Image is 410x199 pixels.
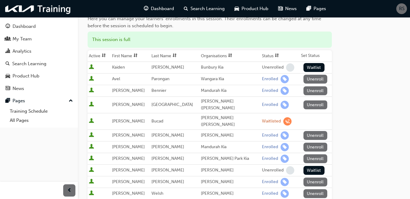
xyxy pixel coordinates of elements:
span: sorting-icon [102,53,106,58]
span: Product Hub [241,5,268,12]
span: up-icon [69,97,73,105]
span: news-icon [5,86,10,92]
span: User is active [89,76,94,82]
span: sorting-icon [172,53,177,58]
span: [PERSON_NAME] [112,133,145,138]
span: search-icon [5,61,10,67]
span: Dashboard [151,5,174,12]
div: This session is full [88,32,332,48]
th: Toggle SortBy [200,50,261,62]
button: Unenroll [303,86,327,95]
button: Unenroll [303,143,327,152]
div: Enrolled [262,144,278,150]
span: Parongan [151,76,169,81]
div: Enrolled [262,76,278,82]
span: pages-icon [5,98,10,104]
div: [PERSON_NAME] [201,132,259,139]
span: User is active [89,102,94,108]
button: Unenroll [303,131,327,140]
span: learningRecordVerb_ENROLL-icon [281,87,289,95]
span: User is active [89,64,94,70]
div: News [13,85,24,92]
span: learningRecordVerb_WAITLIST-icon [283,117,292,126]
span: learningRecordVerb_ENROLL-icon [281,75,289,83]
span: [GEOGRAPHIC_DATA] [151,102,193,107]
span: Pages [314,5,326,12]
span: search-icon [184,5,188,13]
span: pages-icon [307,5,311,13]
a: search-iconSearch Learning [179,2,230,15]
span: [PERSON_NAME] [112,179,145,184]
button: Unenroll [303,100,327,109]
th: Toggle SortBy [261,50,300,62]
button: Unenroll [303,189,327,198]
span: guage-icon [144,5,148,13]
div: Bunbury Kia [201,64,259,71]
div: Analytics [13,48,31,55]
span: User is active [89,118,94,124]
span: [PERSON_NAME] [151,179,184,184]
div: Enrolled [262,88,278,94]
span: User is active [89,156,94,162]
div: Enrolled [262,133,278,138]
span: learningRecordVerb_ENROLL-icon [281,155,289,163]
th: Toggle SortBy [111,50,150,62]
div: [PERSON_NAME] ([PERSON_NAME] [201,115,259,128]
div: Dashboard [13,23,36,30]
span: [PERSON_NAME] [112,156,145,161]
a: Training Schedule [7,107,75,116]
div: Unenrolled [262,65,284,70]
span: Bennier [151,88,166,93]
span: [PERSON_NAME] [112,191,145,196]
div: Mandurah Kia [201,144,259,151]
span: sorting-icon [228,53,232,58]
span: Search Learning [190,5,225,12]
span: User is active [89,132,94,138]
span: User is active [89,144,94,150]
button: Unenroll [303,154,327,163]
a: All Pages [7,116,75,125]
div: Enrolled [262,191,278,197]
span: learningRecordVerb_ENROLL-icon [281,143,289,151]
button: Pages [2,95,75,107]
div: Here you can manage your learners' enrollments in this session. Their enrollments can be changed ... [88,15,332,29]
span: Kaiden [112,65,125,70]
a: Dashboard [2,21,75,32]
span: learningRecordVerb_ENROLL-icon [281,178,289,186]
span: [PERSON_NAME] [151,156,184,161]
span: Welsh [151,191,163,196]
span: [PERSON_NAME] [112,102,145,107]
span: [PERSON_NAME] [151,133,184,138]
span: Avel [112,76,120,81]
span: [PERSON_NAME] [151,167,184,173]
button: Unenroll [303,178,327,186]
a: My Team [2,33,75,45]
div: [PERSON_NAME] Park Kia [201,155,259,162]
span: User is active [89,179,94,185]
span: [PERSON_NAME] [112,118,145,124]
div: Pages [13,97,25,104]
span: [PERSON_NAME] [112,167,145,173]
a: car-iconProduct Hub [230,2,273,15]
span: User is active [89,167,94,173]
span: [PERSON_NAME] [151,65,184,70]
div: [PERSON_NAME] [201,178,259,186]
a: Search Learning [2,58,75,69]
span: car-icon [5,73,10,79]
div: Enrolled [262,156,278,162]
span: RS [399,5,405,12]
span: car-icon [234,5,239,13]
a: Analytics [2,46,75,57]
button: Waitlist [303,166,325,175]
th: Set Status [300,50,332,62]
div: Unenrolled [262,167,284,173]
span: learningRecordVerb_NONE-icon [286,63,294,72]
a: news-iconNews [273,2,302,15]
span: learningRecordVerb_ENROLL-icon [281,101,289,109]
span: sorting-icon [133,53,138,58]
span: [PERSON_NAME] [151,144,184,149]
button: DashboardMy TeamAnalyticsSearch LearningProduct HubNews [2,20,75,95]
div: Product Hub [13,73,39,80]
span: learningRecordVerb_NONE-icon [286,166,294,175]
a: guage-iconDashboard [139,2,179,15]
